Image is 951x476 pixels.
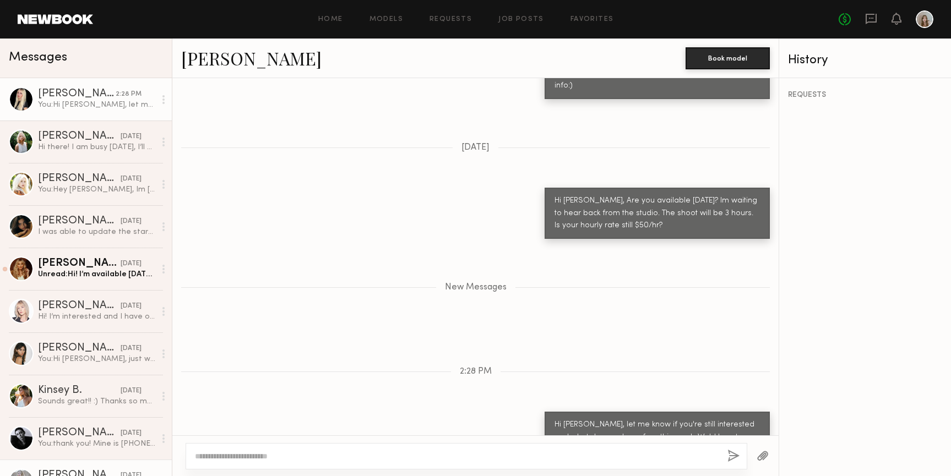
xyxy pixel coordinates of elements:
div: [DATE] [121,386,142,396]
div: Unread: Hi! I’m available [DATE] and [DATE]! [38,269,155,280]
a: Models [369,16,403,23]
div: [PERSON_NAME] [38,131,121,142]
div: [PERSON_NAME] [38,428,121,439]
div: [DATE] [121,132,142,142]
div: [DATE] [121,216,142,227]
div: REQUESTS [788,91,942,99]
div: I was able to update the start and end time in my end! Thank you so soooo much for [DATE] girl! i... [38,227,155,237]
div: [DATE] [121,428,142,439]
div: [PERSON_NAME] [38,343,121,354]
div: [DATE] [121,343,142,354]
div: [PERSON_NAME] [38,89,116,100]
div: You: Hi [PERSON_NAME], just wanted to check in. Also want to make adjustments on the potential da... [38,354,155,364]
div: [PERSON_NAME] [38,300,121,311]
span: [DATE] [461,143,490,152]
a: Job Posts [498,16,544,23]
div: History [788,54,942,67]
div: [PERSON_NAME] [38,258,121,269]
a: [PERSON_NAME] [181,46,322,70]
div: [PERSON_NAME] [38,173,121,184]
a: Book model [686,53,770,62]
div: [DATE] [121,301,142,311]
span: Messages [9,51,67,64]
div: Hi there! I am busy [DATE], I’ll be around [DATE] however! [38,142,155,152]
span: 2:28 PM [460,367,492,376]
div: [DATE] [121,174,142,184]
div: Kinsey B. [38,385,121,396]
div: 2:28 PM [116,89,142,100]
div: Hi [PERSON_NAME], let me know if you're still interested and what day you have free this week. We... [555,419,760,457]
div: Sounds great!! :) Thanks so much!! [38,396,155,407]
a: Favorites [570,16,614,23]
span: New Messages [445,283,507,292]
div: [DATE] [121,259,142,269]
div: Hi! I’m interested and I have open availability this weekend/[DATE]! [38,311,155,322]
div: You: thank you! Mine is [PHONE_NUMBER] [38,439,155,449]
div: Hi [PERSON_NAME], Are you available [DATE]? Im waiting to hear back from the studio. The shoot wi... [555,195,760,233]
div: [PERSON_NAME] [38,216,121,227]
a: Home [318,16,343,23]
div: You: Hi [PERSON_NAME], let me know if you're still interested and what day you have free this wee... [38,100,155,110]
button: Book model [686,47,770,69]
a: Requests [430,16,472,23]
div: You: Hey [PERSON_NAME], Im [PERSON_NAME]'s social media manager. We are planning a fall/halloween... [38,184,155,195]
